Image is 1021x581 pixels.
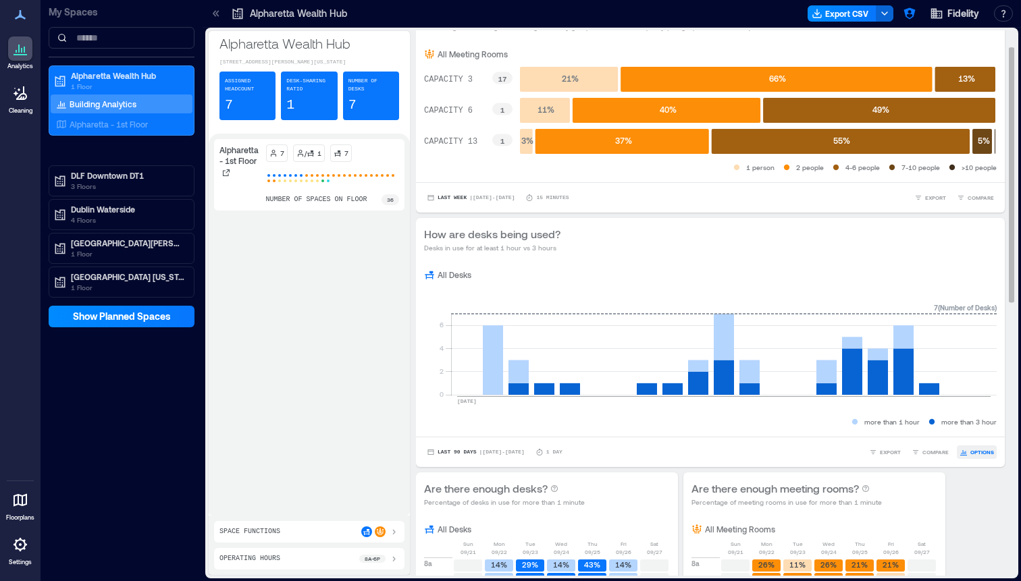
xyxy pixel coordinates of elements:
[538,105,554,114] text: 11 %
[461,548,476,556] p: 09/21
[822,540,835,548] p: Wed
[918,540,926,548] p: Sat
[926,3,983,24] button: Fidelity
[492,548,507,556] p: 09/22
[660,105,677,114] text: 40 %
[266,194,367,205] p: number of spaces on floor
[424,480,548,497] p: Are there enough desks?
[584,560,600,569] text: 43%
[225,77,270,93] p: Assigned Headcount
[438,524,471,534] p: All Desks
[219,553,280,564] p: Operating Hours
[440,344,444,352] tspan: 4
[731,540,741,548] p: Sun
[872,105,889,114] text: 49 %
[852,560,868,569] text: 21%
[424,242,560,253] p: Desks in use for at least 1 hour vs 3 hours
[562,74,579,83] text: 21 %
[546,448,562,456] p: 1 Day
[793,540,803,548] p: Tue
[438,49,508,59] p: All Meeting Rooms
[621,540,627,548] p: Fri
[71,81,184,92] p: 1 Floor
[914,548,930,556] p: 09/27
[615,560,631,569] text: 14%
[947,7,979,20] span: Fidelity
[525,540,535,548] p: Tue
[3,32,37,74] a: Analytics
[728,548,743,556] p: 09/21
[424,558,432,569] p: 8a
[912,191,949,204] button: EXPORT
[457,398,477,404] text: [DATE]
[615,136,632,145] text: 37 %
[883,560,899,569] text: 21%
[463,540,473,548] p: Sun
[2,484,38,526] a: Floorplans
[585,548,600,556] p: 09/25
[888,540,894,548] p: Fri
[758,560,775,569] text: 26%
[958,74,975,83] text: 13 %
[970,448,994,456] span: OPTIONS
[555,540,567,548] p: Wed
[553,560,569,569] text: 14%
[424,75,473,84] text: CAPACITY 3
[769,74,786,83] text: 66 %
[650,540,658,548] p: Sat
[691,480,859,497] p: Are there enough meeting rooms?
[523,548,538,556] p: 09/23
[280,148,284,159] p: 7
[424,106,473,115] text: CAPACITY 6
[71,271,184,282] p: [GEOGRAPHIC_DATA] [US_STATE]
[73,310,171,323] span: Show Planned Spaces
[494,540,505,548] p: Mon
[286,96,294,115] p: 1
[759,548,775,556] p: 09/22
[7,62,33,70] p: Analytics
[691,497,882,507] p: Percentage of meeting rooms in use for more than 1 minute
[424,191,517,204] button: Last Week |[DATE]-[DATE]
[522,560,538,569] text: 29%
[365,555,380,563] p: 8a - 6p
[344,148,348,159] p: 7
[883,548,899,556] p: 09/26
[225,96,233,115] p: 7
[845,162,880,173] p: 4-6 people
[71,248,184,259] p: 1 Floor
[978,136,990,145] text: 5 %
[521,136,533,145] text: 3 %
[305,148,307,159] p: /
[424,137,477,146] text: CAPACITY 13
[901,162,940,173] p: 7-10 people
[647,548,662,556] p: 09/27
[9,107,32,115] p: Cleaning
[957,445,997,459] button: OPTIONS
[387,196,394,204] p: 36
[219,144,261,166] p: Alpharetta - 1st Floor
[962,162,997,173] p: >10 people
[440,367,444,375] tspan: 2
[3,77,37,119] a: Cleaning
[70,99,136,109] p: Building Analytics
[954,191,997,204] button: COMPARE
[9,558,32,566] p: Settings
[880,448,901,456] span: EXPORT
[71,70,184,81] p: Alpharetta Wealth Hub
[616,548,631,556] p: 09/26
[790,548,806,556] p: 09/23
[866,445,904,459] button: EXPORT
[705,524,775,534] p: All Meeting Rooms
[864,416,920,427] p: more than 1 hour
[808,5,876,22] button: Export CSV
[909,445,951,459] button: COMPARE
[219,526,280,537] p: Space Functions
[219,34,399,53] p: Alpharetta Wealth Hub
[491,560,507,569] text: 14%
[691,558,700,569] p: 8a
[438,269,471,280] p: All Desks
[71,181,184,192] p: 3 Floors
[821,548,837,556] p: 09/24
[968,194,994,202] span: COMPARE
[348,77,394,93] p: Number of Desks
